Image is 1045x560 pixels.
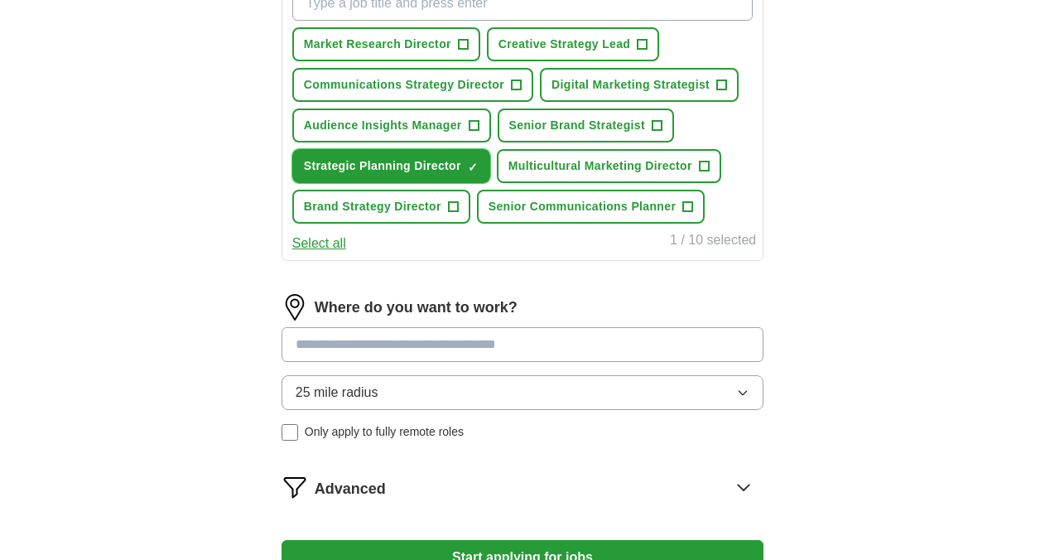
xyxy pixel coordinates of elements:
[509,117,645,134] span: Senior Brand Strategist
[498,36,630,53] span: Creative Strategy Lead
[292,234,346,253] button: Select all
[282,424,298,441] input: Only apply to fully remote roles
[487,27,659,61] button: Creative Strategy Lead
[282,375,763,410] button: 25 mile radius
[497,149,721,183] button: Multicultural Marketing Director
[508,157,692,175] span: Multicultural Marketing Director
[292,68,533,102] button: Communications Strategy Director
[304,36,451,53] span: Market Research Director
[304,76,504,94] span: Communications Strategy Director
[304,117,462,134] span: Audience Insights Manager
[315,297,518,319] label: Where do you want to work?
[551,76,710,94] span: Digital Marketing Strategist
[304,198,441,215] span: Brand Strategy Director
[477,190,705,224] button: Senior Communications Planner
[304,157,461,175] span: Strategic Planning Director
[489,198,676,215] span: Senior Communications Planner
[282,474,308,500] img: filter
[305,423,464,441] span: Only apply to fully remote roles
[296,383,378,403] span: 25 mile radius
[282,294,308,321] img: location.png
[670,230,756,253] div: 1 / 10 selected
[468,161,478,174] span: ✓
[292,190,470,224] button: Brand Strategy Director
[315,478,386,500] span: Advanced
[498,109,674,142] button: Senior Brand Strategist
[292,149,490,183] button: Strategic Planning Director✓
[292,27,480,61] button: Market Research Director
[540,68,739,102] button: Digital Marketing Strategist
[292,109,491,142] button: Audience Insights Manager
